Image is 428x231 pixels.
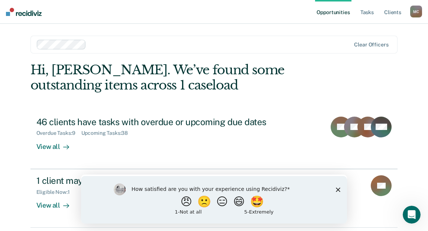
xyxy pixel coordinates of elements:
div: M C [410,6,422,17]
div: View all [36,136,78,151]
img: Recidiviz [6,8,42,16]
div: 1 client may be eligible for Early Release from Supervision [36,175,297,186]
a: 1 client may be eligible for Early Release from SupervisionEligible Now:1View all [30,169,398,228]
div: Upcoming Tasks : 38 [81,130,134,136]
div: Eligible Now : 1 [36,189,76,195]
button: MC [410,6,422,17]
div: View all [36,195,78,209]
a: 46 clients have tasks with overdue or upcoming due datesOverdue Tasks:9Upcoming Tasks:38View all [30,111,398,169]
iframe: Intercom live chat [403,206,421,224]
div: Hi, [PERSON_NAME]. We’ve found some outstanding items across 1 caseload [30,62,324,93]
div: Overdue Tasks : 9 [36,130,81,136]
div: Clear officers [354,42,388,48]
div: 46 clients have tasks with overdue or upcoming due dates [36,117,297,127]
iframe: Survey by Kim from Recidiviz [81,175,347,224]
